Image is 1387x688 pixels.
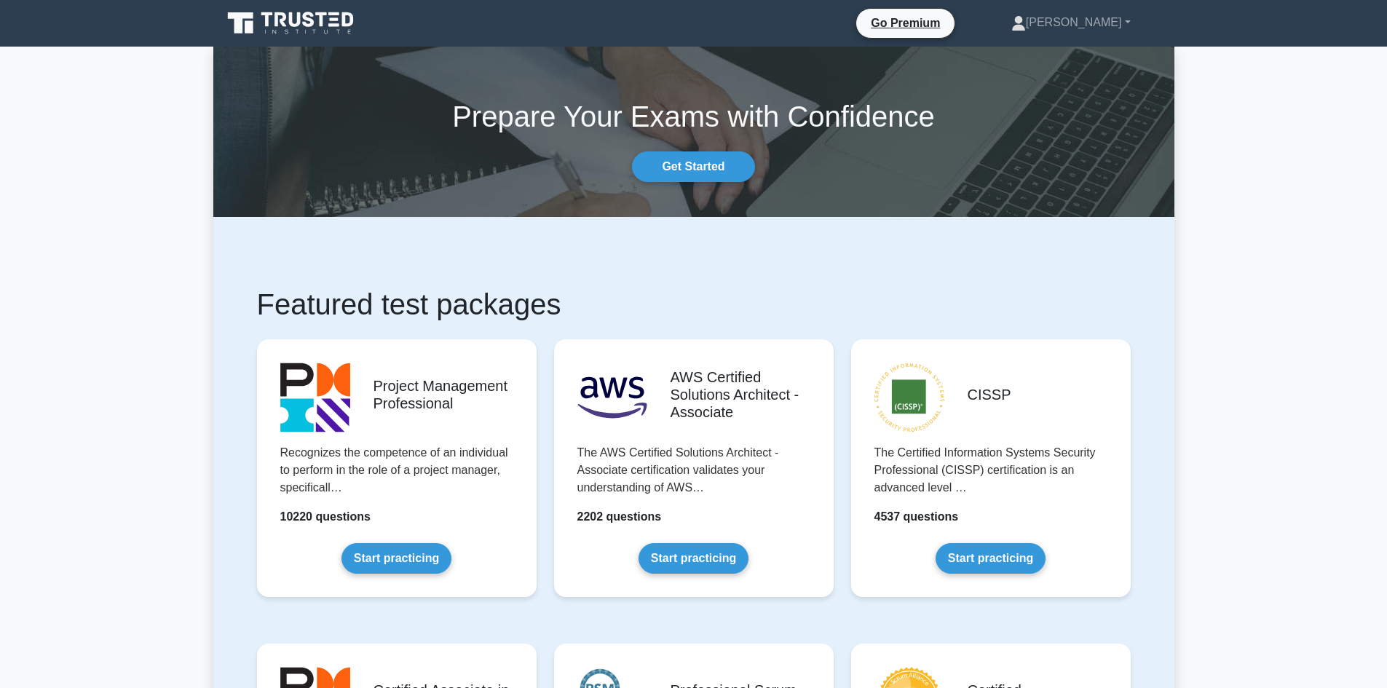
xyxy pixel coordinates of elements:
[341,543,451,574] a: Start practicing
[257,287,1131,322] h1: Featured test packages
[213,99,1174,134] h1: Prepare Your Exams with Confidence
[936,543,1046,574] a: Start practicing
[632,151,754,182] a: Get Started
[639,543,748,574] a: Start practicing
[862,14,949,32] a: Go Premium
[976,8,1166,37] a: [PERSON_NAME]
